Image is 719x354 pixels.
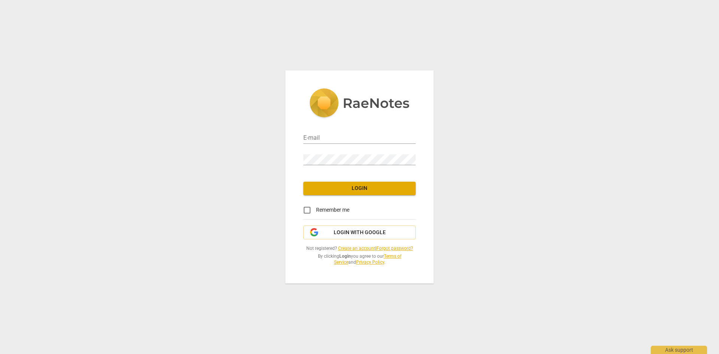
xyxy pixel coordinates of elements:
[303,182,416,195] button: Login
[338,246,375,251] a: Create an account
[356,260,384,265] a: Privacy Policy
[376,246,413,251] a: Forgot password?
[309,88,410,119] img: 5ac2273c67554f335776073100b6d88f.svg
[334,254,401,265] a: Terms of Service
[303,253,416,266] span: By clicking you agree to our and .
[303,245,416,252] span: Not registered? |
[339,254,351,259] b: Login
[651,346,707,354] div: Ask support
[316,206,349,214] span: Remember me
[303,226,416,240] button: Login with Google
[334,229,386,236] span: Login with Google
[309,185,410,192] span: Login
